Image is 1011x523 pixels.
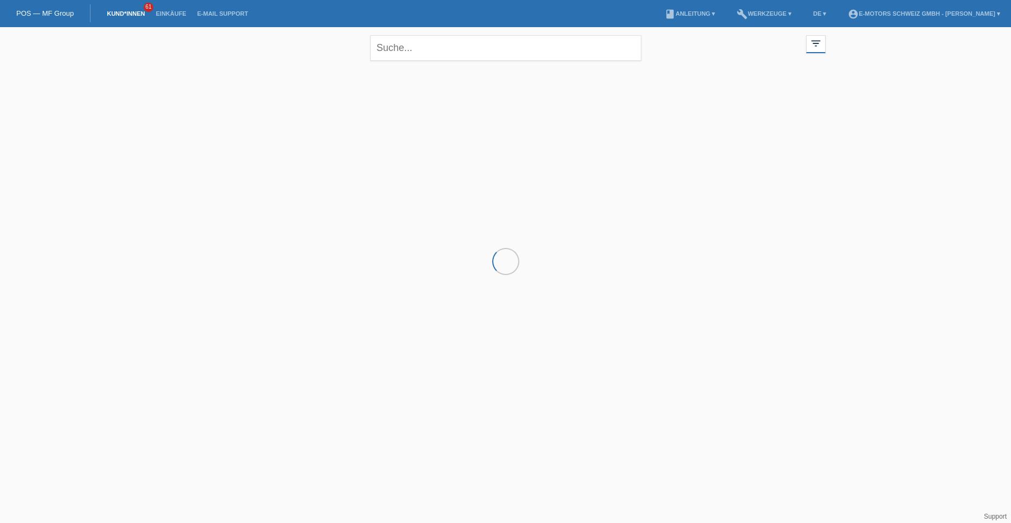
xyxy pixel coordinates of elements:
i: book [665,9,675,20]
i: filter_list [810,37,822,49]
i: account_circle [848,9,859,20]
a: POS — MF Group [16,9,74,17]
i: build [737,9,748,20]
a: Einkäufe [150,10,191,17]
a: E-Mail Support [192,10,254,17]
a: DE ▾ [808,10,832,17]
a: Kund*innen [101,10,150,17]
a: account_circleE-Motors Schweiz GmbH - [PERSON_NAME] ▾ [842,10,1006,17]
span: 61 [144,3,153,12]
a: Support [984,513,1007,520]
a: buildWerkzeuge ▾ [731,10,797,17]
input: Suche... [370,35,641,61]
a: bookAnleitung ▾ [659,10,720,17]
